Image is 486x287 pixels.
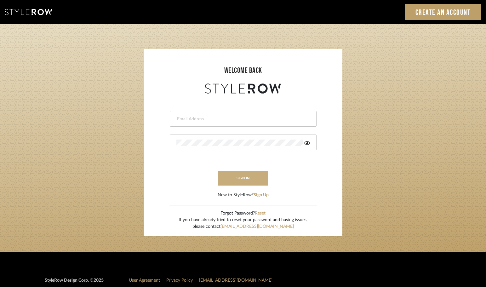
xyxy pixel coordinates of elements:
button: sign in [218,171,268,186]
input: Email Address [176,116,308,122]
a: [EMAIL_ADDRESS][DOMAIN_NAME] [199,278,272,283]
button: Sign Up [254,192,269,198]
button: Reset [255,210,266,217]
div: welcome back [150,65,336,76]
div: If you have already tried to reset your password and having issues, please contact [179,217,307,230]
a: Create an Account [405,4,482,20]
a: Privacy Policy [166,278,193,283]
a: [EMAIL_ADDRESS][DOMAIN_NAME] [220,224,294,229]
div: Forgot Password? [179,210,307,217]
div: New to StyleRow? [218,192,269,198]
a: User Agreement [129,278,160,283]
